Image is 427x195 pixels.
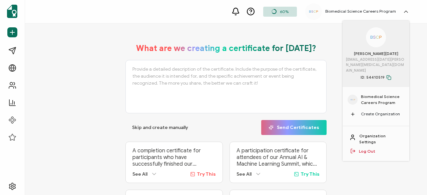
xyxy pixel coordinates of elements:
[269,125,319,130] span: Send Certificates
[361,94,404,106] span: Biomedical Science Careers Program
[132,125,188,130] span: Skip and create manually
[301,171,320,177] span: Try This
[370,35,382,39] img: 3b6ce6ee-775d-4489-bad1-90370692108e.png
[346,57,406,73] span: [EMAIL_ADDRESS][DATE][PERSON_NAME][MEDICAL_DATA][DOMAIN_NAME]
[136,43,316,53] h1: What are we creating a certificate for [DATE]?
[350,99,355,101] img: 3b6ce6ee-775d-4489-bad1-90370692108e.png
[197,171,216,177] span: Try This
[132,147,216,167] p: A completion certificate for participants who have successfully finished our ‘Advanced Digital Ma...
[359,133,403,145] a: Organization Settings
[280,9,289,14] span: 60%
[361,74,391,80] span: ID: 54410519
[325,9,396,14] h5: Biomedical Science Careers Program
[394,163,427,195] iframe: Chat Widget
[361,111,400,117] span: Create Organization
[7,5,17,18] img: sertifier-logomark-colored.svg
[125,120,195,135] button: Skip and create manually
[359,148,375,154] a: Log Out
[132,171,147,177] span: See All
[237,147,320,167] p: A participation certificate for attendees of our Annual AI & Machine Learning Summit, which broug...
[261,120,327,135] button: Send Certificates
[354,51,398,57] span: [PERSON_NAME][DATE]
[309,10,319,13] img: 3b6ce6ee-775d-4489-bad1-90370692108e.png
[237,171,252,177] span: See All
